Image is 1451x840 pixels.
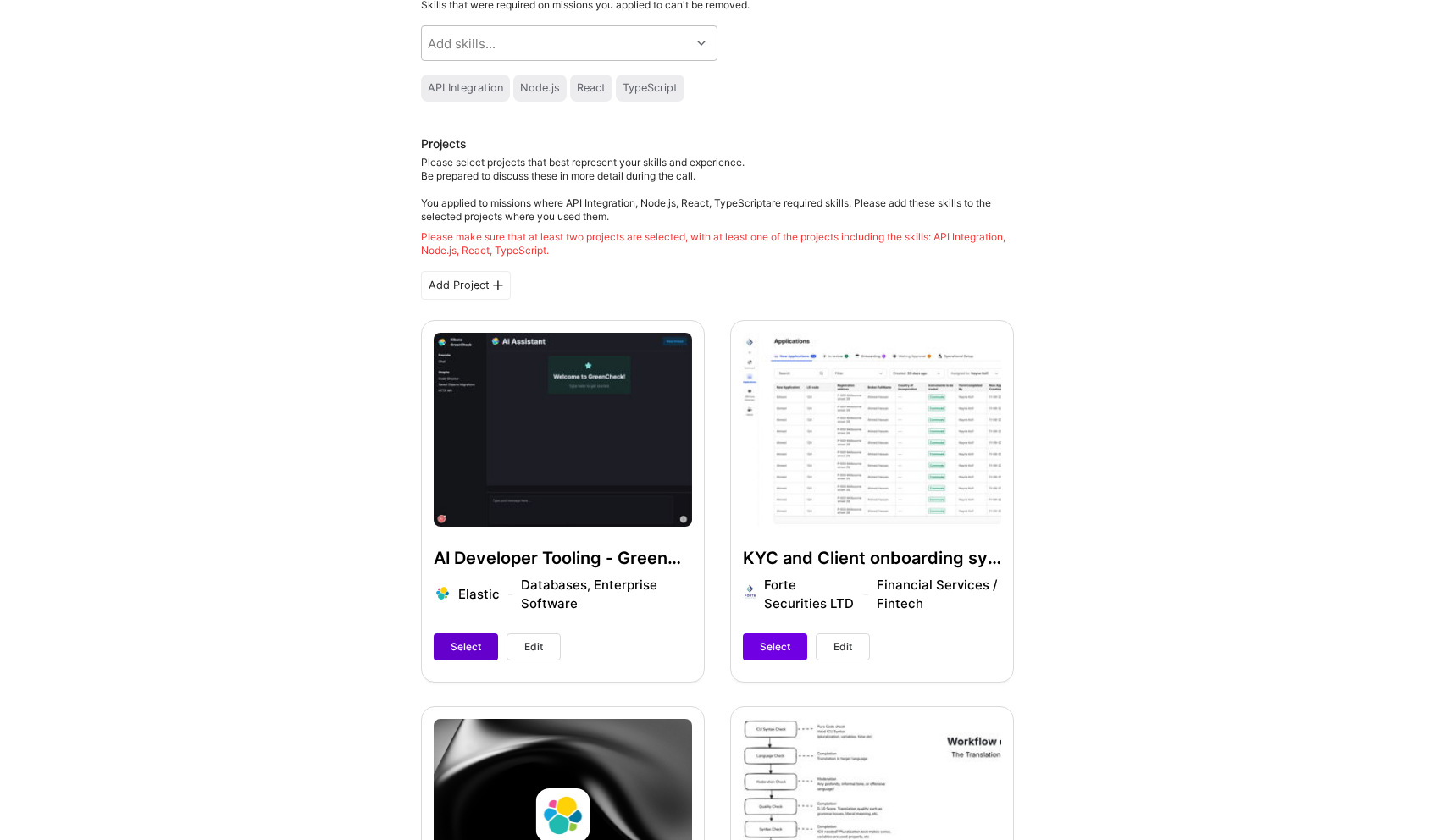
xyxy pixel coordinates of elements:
span: Select [760,639,790,655]
span: Edit [524,639,543,655]
div: Node.js [520,81,560,95]
button: Select [743,633,807,660]
button: Edit [816,633,870,660]
span: Select [451,639,481,655]
div: API Integration [428,81,503,95]
div: TypeScript [623,81,678,95]
i: icon PlusBlackFlat [493,280,503,290]
div: React [577,81,606,95]
button: Edit [507,633,561,660]
i: icon Chevron [697,39,706,47]
div: Add skills... [428,35,496,52]
div: Projects [421,135,467,152]
span: Edit [833,639,852,655]
button: Select [434,633,498,660]
div: Please make sure that at least two projects are selected, with at least one of the projects inclu... [421,230,1014,257]
div: Add Project [421,271,511,300]
div: Please select projects that best represent your skills and experience. Be prepared to discuss the... [421,156,1014,257]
